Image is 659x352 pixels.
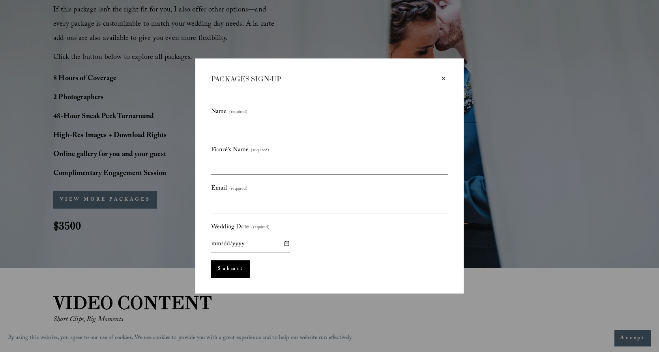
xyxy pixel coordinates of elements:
span: Wedding Date [211,221,249,233]
span: (required) [229,108,247,117]
div: PACKAGES SIGN-UP [211,74,439,84]
span: (required) [251,224,270,232]
span: Fiancé's Name [211,144,249,156]
span: (required) [251,147,269,155]
span: Name [211,106,227,118]
span: (required) [229,185,247,194]
button: Submit [211,260,250,278]
div: Close [439,74,448,83]
span: Email [211,183,227,195]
